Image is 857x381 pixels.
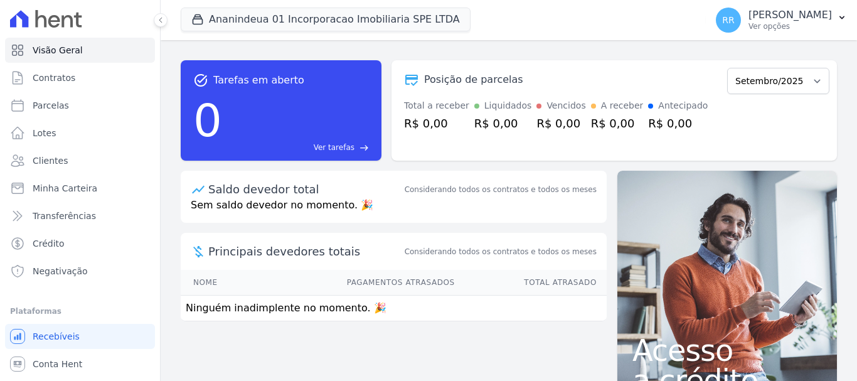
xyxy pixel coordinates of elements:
a: Conta Hent [5,351,155,377]
span: Tarefas em aberto [213,73,304,88]
a: Visão Geral [5,38,155,63]
span: Minha Carteira [33,182,97,195]
span: Crédito [33,237,65,250]
p: [PERSON_NAME] [748,9,832,21]
a: Parcelas [5,93,155,118]
th: Pagamentos Atrasados [257,270,455,296]
span: Recebíveis [33,330,80,343]
span: task_alt [193,73,208,88]
a: Crédito [5,231,155,256]
a: Minha Carteira [5,176,155,201]
a: Negativação [5,259,155,284]
div: R$ 0,00 [648,115,708,132]
div: R$ 0,00 [536,115,585,132]
div: R$ 0,00 [404,115,469,132]
div: Posição de parcelas [424,72,523,87]
div: Saldo devedor total [208,181,402,198]
td: Ninguém inadimplente no momento. 🎉 [181,296,607,321]
div: Antecipado [658,99,708,112]
button: RR [PERSON_NAME] Ver opções [706,3,857,38]
div: Vencidos [546,99,585,112]
div: Considerando todos os contratos e todos os meses [405,184,597,195]
span: Ver tarefas [314,142,354,153]
th: Total Atrasado [455,270,607,296]
a: Recebíveis [5,324,155,349]
span: Contratos [33,72,75,84]
span: east [359,143,369,153]
a: Clientes [5,148,155,173]
span: RR [722,16,734,24]
div: A receber [601,99,644,112]
span: Negativação [33,265,88,277]
span: Principais devedores totais [208,243,402,260]
p: Sem saldo devedor no momento. 🎉 [181,198,607,223]
a: Lotes [5,121,155,146]
a: Ver tarefas east [227,142,369,153]
button: Ananindeua 01 Incorporacao Imobiliaria SPE LTDA [181,8,471,31]
div: Total a receber [404,99,469,112]
div: Plataformas [10,304,150,319]
div: R$ 0,00 [591,115,644,132]
div: R$ 0,00 [474,115,532,132]
span: Acesso [632,335,822,365]
div: 0 [193,88,222,153]
span: Clientes [33,154,68,167]
span: Considerando todos os contratos e todos os meses [405,246,597,257]
span: Visão Geral [33,44,83,56]
span: Conta Hent [33,358,82,370]
p: Ver opções [748,21,832,31]
a: Transferências [5,203,155,228]
span: Parcelas [33,99,69,112]
span: Lotes [33,127,56,139]
div: Liquidados [484,99,532,112]
a: Contratos [5,65,155,90]
span: Transferências [33,210,96,222]
th: Nome [181,270,257,296]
